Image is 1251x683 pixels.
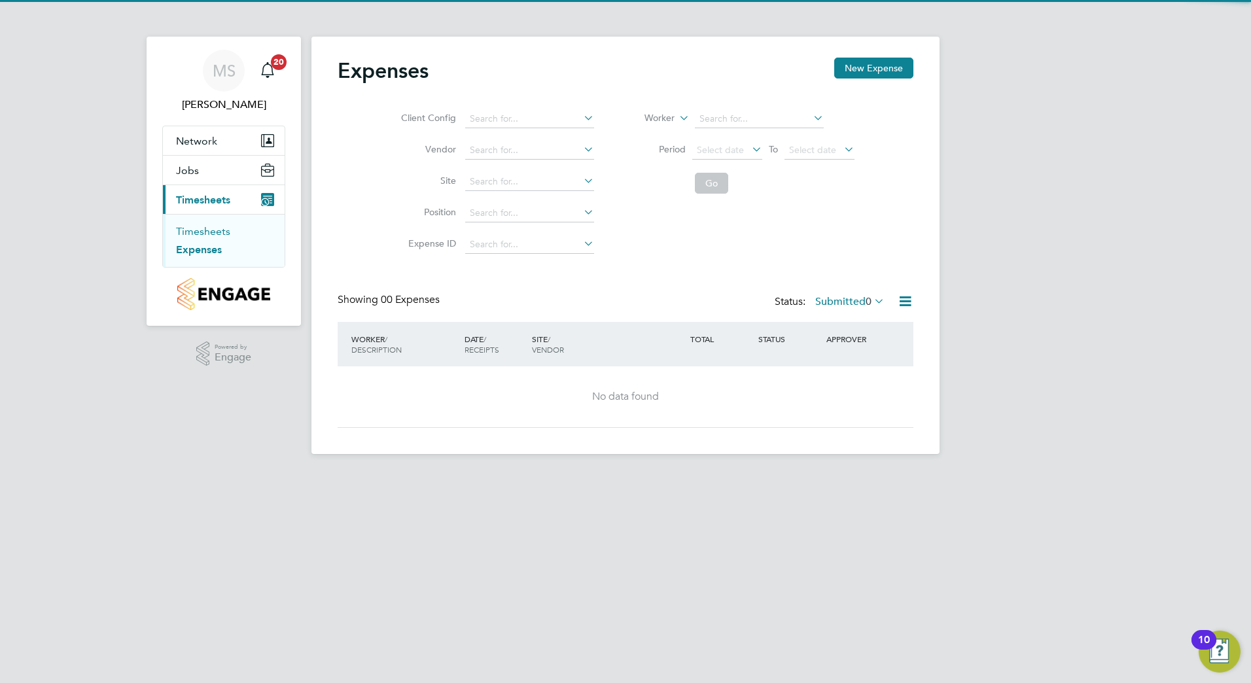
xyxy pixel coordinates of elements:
div: 10 [1198,640,1210,657]
a: Timesheets [176,225,230,237]
span: Powered by [215,341,251,353]
input: Search for... [695,110,824,128]
span: Matty Smith [162,97,285,113]
span: 0 [866,295,872,308]
label: Vendor [397,143,456,155]
span: Network [176,135,217,147]
button: Jobs [163,156,285,184]
span: MS [213,62,236,79]
input: Search for... [465,141,594,160]
button: New Expense [834,58,913,79]
div: Showing [338,293,442,307]
span: DESCRIPTION [351,344,402,355]
span: RECEIPTS [465,344,499,355]
label: Period [627,143,686,155]
div: APPROVER [823,327,891,351]
span: Select date [697,144,744,156]
div: Status: [775,293,887,311]
button: Network [163,126,285,155]
label: Site [397,175,456,186]
h2: Expenses [338,58,429,84]
button: Open Resource Center, 10 new notifications [1199,631,1241,673]
a: Powered byEngage [196,341,252,366]
button: Timesheets [163,185,285,214]
input: Search for... [465,236,594,254]
span: / [548,334,550,344]
span: To [765,141,782,158]
a: MS[PERSON_NAME] [162,50,285,113]
label: Client Config [397,112,456,124]
div: No data found [351,390,900,404]
span: VENDOR [532,344,564,355]
label: Submitted [815,295,885,308]
div: SITE [529,327,687,361]
span: 00 Expenses [381,293,440,306]
span: 20 [271,54,287,70]
label: Position [397,206,456,218]
div: WORKER [348,327,461,361]
a: Go to home page [162,278,285,310]
span: Select date [789,144,836,156]
label: Expense ID [397,237,456,249]
button: Go [695,173,728,194]
div: DATE [461,327,529,361]
input: Search for... [465,204,594,222]
div: TOTAL [687,327,755,351]
span: / [484,334,486,344]
a: Expenses [176,243,222,256]
div: Timesheets [163,214,285,267]
div: STATUS [755,327,823,351]
span: / [385,334,387,344]
span: Engage [215,352,251,363]
a: 20 [255,50,281,92]
input: Search for... [465,110,594,128]
img: countryside-properties-logo-retina.png [177,278,270,310]
label: Worker [616,112,675,125]
span: Timesheets [176,194,230,206]
nav: Main navigation [147,37,301,326]
input: Search for... [465,173,594,191]
span: Jobs [176,164,199,177]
